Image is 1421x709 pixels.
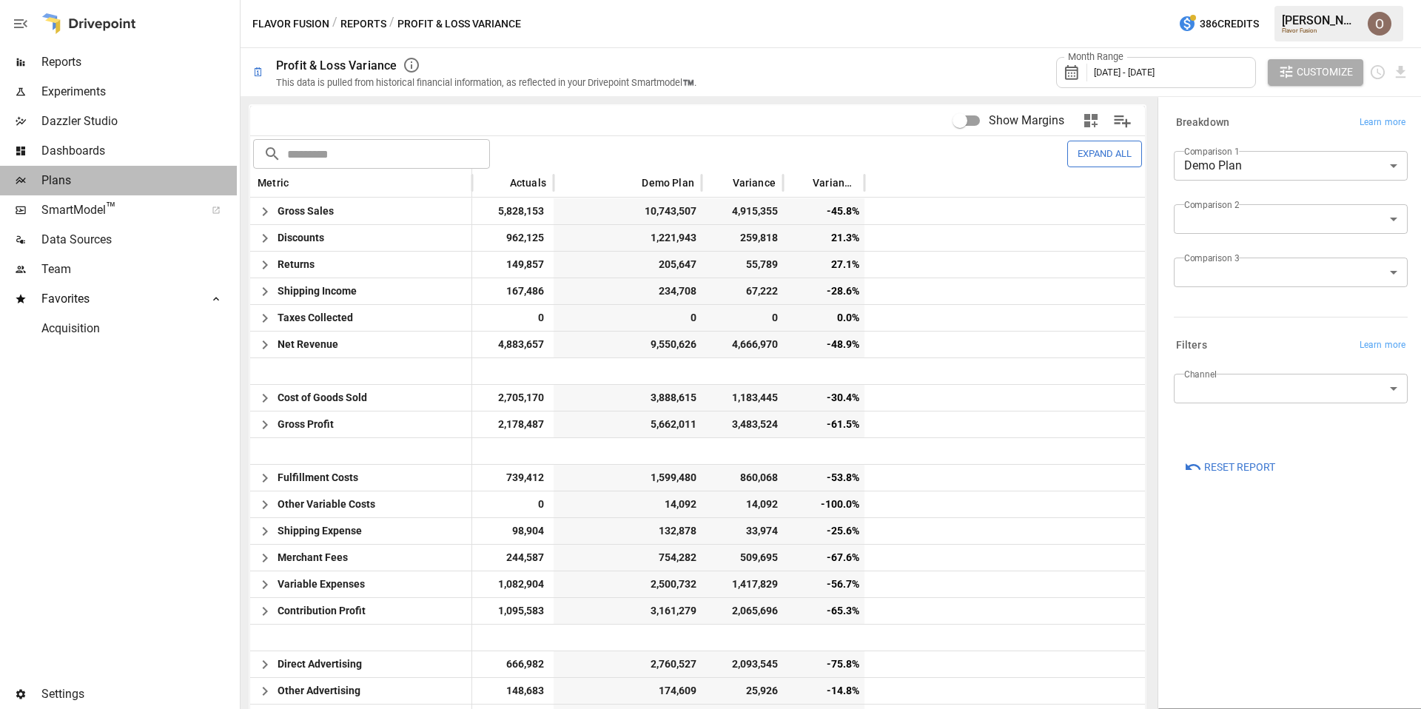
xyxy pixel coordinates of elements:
img: Oleksii Flok [1368,12,1391,36]
span: 4,915,355 [709,198,780,224]
span: Experiments [41,83,237,101]
span: -25.6% [790,518,861,544]
span: 33,974 [709,518,780,544]
span: Returns [278,252,315,278]
span: Acquisition [41,320,237,337]
label: Comparison 2 [1184,198,1239,211]
button: Sort [710,172,731,193]
span: Other Advertising [278,678,360,704]
span: -45.8% [790,198,861,224]
span: 27.1% [790,252,861,278]
span: Dazzler Studio [41,112,237,130]
span: Actuals [510,178,546,187]
span: Variable Expenses [278,571,365,597]
span: 2,093,545 [709,651,780,677]
span: 4,883,657 [480,332,546,357]
span: 4,666,970 [709,332,780,357]
span: Direct Advertising [278,651,362,677]
label: Comparison 1 [1184,145,1239,158]
button: Sort [790,172,811,193]
span: 1,095,583 [480,598,546,624]
span: -75.8% [790,651,861,677]
span: 10,743,507 [561,198,699,224]
span: 14,092 [709,491,780,517]
div: / [332,15,337,33]
span: Data Sources [41,231,237,249]
span: 2,705,170 [480,385,546,411]
span: 132,878 [561,518,699,544]
span: Contribution Profit [278,598,366,624]
span: 1,082,904 [480,571,546,597]
span: -65.3% [790,598,861,624]
h6: Filters [1176,337,1207,354]
button: Download report [1392,64,1409,81]
span: Demo Plan [642,178,694,187]
span: 174,609 [561,678,699,704]
span: -48.9% [790,332,861,357]
span: 55,789 [709,252,780,278]
div: Profit & Loss Variance [276,58,397,73]
span: 1,221,943 [561,225,699,251]
span: 148,683 [480,678,546,704]
span: -56.7% [790,571,861,597]
button: Reports [340,15,386,33]
button: Customize [1268,59,1364,86]
span: 21.3% [790,225,861,251]
span: 739,412 [480,465,546,491]
span: [DATE] - [DATE] [1094,67,1155,78]
span: -53.8% [790,465,861,491]
span: Show Margins [989,112,1064,130]
span: 3,888,615 [561,385,699,411]
span: Plans [41,172,237,189]
span: 754,282 [561,545,699,571]
span: Favorites [41,290,195,308]
div: Flavor Fusion [1282,27,1359,34]
label: Month Range [1064,50,1127,64]
span: -100.0% [790,491,861,517]
div: 🗓 [252,65,264,79]
span: -28.6% [790,278,861,304]
span: Learn more [1360,115,1405,130]
div: This data is pulled from historical financial information, as reflected in your Drivepoint Smartm... [276,77,696,88]
span: 386 Credits [1200,15,1259,33]
span: 2,760,527 [561,651,699,677]
span: Team [41,261,237,278]
button: Sort [290,172,311,193]
span: Cost of Goods Sold [278,385,367,411]
span: 1,599,480 [561,465,699,491]
span: 860,068 [709,465,780,491]
div: / [389,15,394,33]
span: Discounts [278,225,324,251]
span: Taxes Collected [278,305,353,331]
div: Demo Plan [1174,151,1408,181]
span: 1,183,445 [709,385,780,411]
button: Manage Columns [1106,104,1139,138]
span: 2,065,696 [709,598,780,624]
span: 2,500,732 [561,571,699,597]
span: 0 [561,305,699,331]
button: 386Credits [1172,10,1265,38]
span: 67,222 [709,278,780,304]
span: 5,828,153 [480,198,546,224]
span: Net Revenue [278,332,338,357]
span: 0.0% [790,305,861,331]
span: Settings [41,685,237,703]
span: Other Variable Costs [278,491,375,517]
label: Channel [1184,368,1217,380]
span: -14.8% [790,678,861,704]
button: Expand All [1067,141,1142,167]
span: Metric [258,178,289,187]
button: Oleksii Flok [1359,3,1400,44]
span: 3,161,279 [561,598,699,624]
span: 259,818 [709,225,780,251]
span: Customize [1297,63,1353,81]
span: Gross Profit [278,411,334,437]
span: 149,857 [480,252,546,278]
span: Dashboards [41,142,237,160]
h6: Breakdown [1176,115,1229,131]
span: 167,486 [480,278,546,304]
span: Gross Sales [278,198,334,224]
span: 25,926 [709,678,780,704]
span: ™ [106,199,116,218]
